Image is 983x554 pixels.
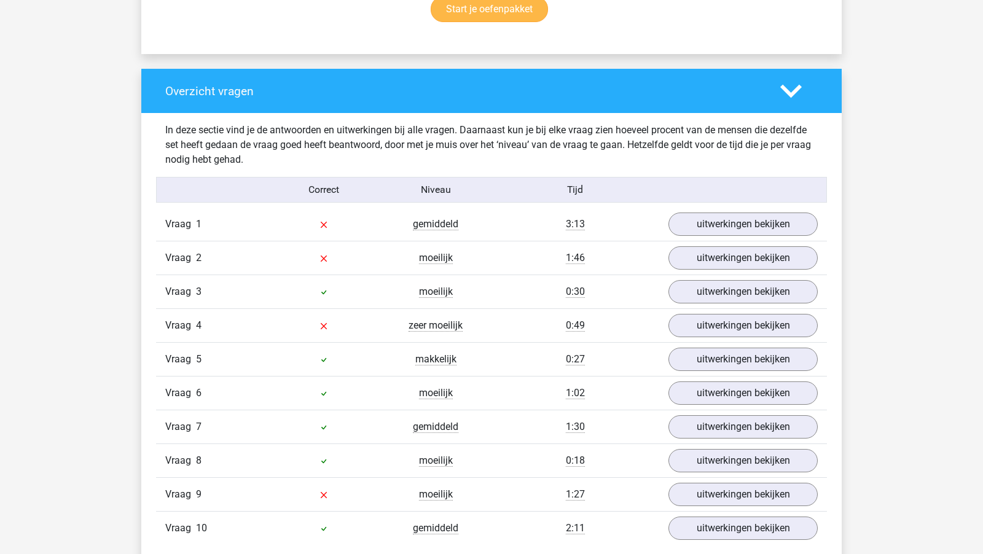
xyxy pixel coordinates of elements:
[566,319,585,332] span: 0:49
[165,453,196,468] span: Vraag
[165,352,196,367] span: Vraag
[196,455,202,466] span: 8
[566,488,585,501] span: 1:27
[165,386,196,400] span: Vraag
[668,280,818,303] a: uitwerkingen bekijken
[419,252,453,264] span: moeilijk
[156,123,827,167] div: In deze sectie vind je de antwoorden en uitwerkingen bij alle vragen. Daarnaast kun je bij elke v...
[165,251,196,265] span: Vraag
[566,286,585,298] span: 0:30
[165,217,196,232] span: Vraag
[196,218,202,230] span: 1
[668,348,818,371] a: uitwerkingen bekijken
[413,421,458,433] span: gemiddeld
[566,218,585,230] span: 3:13
[566,455,585,467] span: 0:18
[165,284,196,299] span: Vraag
[668,314,818,337] a: uitwerkingen bekijken
[380,182,491,197] div: Niveau
[668,213,818,236] a: uitwerkingen bekijken
[165,318,196,333] span: Vraag
[668,246,818,270] a: uitwerkingen bekijken
[566,421,585,433] span: 1:30
[566,522,585,534] span: 2:11
[668,415,818,439] a: uitwerkingen bekijken
[196,387,202,399] span: 6
[419,286,453,298] span: moeilijk
[196,286,202,297] span: 3
[566,353,585,365] span: 0:27
[165,419,196,434] span: Vraag
[413,218,458,230] span: gemiddeld
[196,421,202,432] span: 7
[196,353,202,365] span: 5
[196,522,207,534] span: 10
[419,488,453,501] span: moeilijk
[419,455,453,467] span: moeilijk
[196,319,202,331] span: 4
[196,252,202,263] span: 2
[415,353,456,365] span: makkelijk
[566,252,585,264] span: 1:46
[165,487,196,502] span: Vraag
[566,387,585,399] span: 1:02
[413,522,458,534] span: gemiddeld
[668,517,818,540] a: uitwerkingen bekijken
[668,483,818,506] a: uitwerkingen bekijken
[491,182,659,197] div: Tijd
[196,488,202,500] span: 9
[668,449,818,472] a: uitwerkingen bekijken
[419,387,453,399] span: moeilijk
[409,319,463,332] span: zeer moeilijk
[165,84,762,98] h4: Overzicht vragen
[165,521,196,536] span: Vraag
[668,381,818,405] a: uitwerkingen bekijken
[268,182,380,197] div: Correct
